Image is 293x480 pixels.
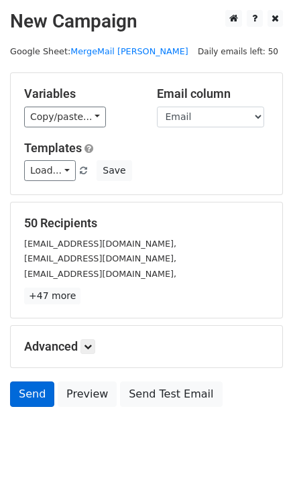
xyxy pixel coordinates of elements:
[58,381,117,407] a: Preview
[193,46,283,56] a: Daily emails left: 50
[24,239,176,249] small: [EMAIL_ADDRESS][DOMAIN_NAME],
[193,44,283,59] span: Daily emails left: 50
[70,46,188,56] a: MergeMail [PERSON_NAME]
[157,86,270,101] h5: Email column
[24,141,82,155] a: Templates
[10,46,188,56] small: Google Sheet:
[24,216,269,231] h5: 50 Recipients
[24,107,106,127] a: Copy/paste...
[97,160,131,181] button: Save
[226,416,293,480] iframe: Chat Widget
[24,339,269,354] h5: Advanced
[10,10,283,33] h2: New Campaign
[24,160,76,181] a: Load...
[24,269,176,279] small: [EMAIL_ADDRESS][DOMAIN_NAME],
[24,86,137,101] h5: Variables
[24,288,80,304] a: +47 more
[120,381,222,407] a: Send Test Email
[10,381,54,407] a: Send
[24,253,176,263] small: [EMAIL_ADDRESS][DOMAIN_NAME],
